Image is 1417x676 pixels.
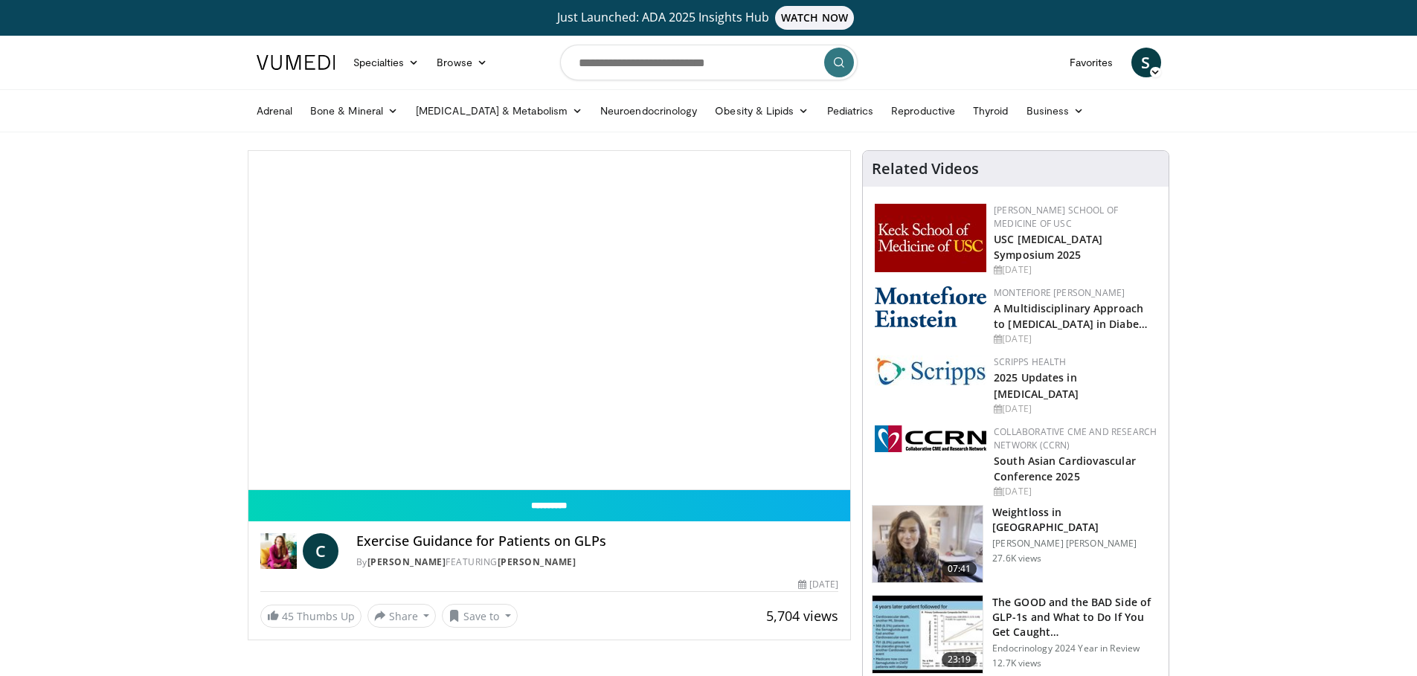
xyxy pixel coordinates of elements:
[873,506,983,583] img: 9983fed1-7565-45be-8934-aef1103ce6e2.150x105_q85_crop-smart_upscale.jpg
[560,45,858,80] input: Search topics, interventions
[367,604,437,628] button: Share
[356,533,838,550] h4: Exercise Guidance for Patients on GLPs
[248,96,302,126] a: Adrenal
[992,643,1160,654] p: Endocrinology 2024 Year in Review
[992,657,1041,669] p: 12.7K views
[875,355,986,386] img: c9f2b0b7-b02a-4276-a72a-b0cbb4230bc1.jpg.150x105_q85_autocrop_double_scale_upscale_version-0.2.jpg
[591,96,706,126] a: Neuroendocrinology
[818,96,883,126] a: Pediatrics
[442,604,518,628] button: Save to
[407,96,591,126] a: [MEDICAL_DATA] & Metabolism
[994,355,1066,368] a: Scripps Health
[872,160,979,178] h4: Related Videos
[706,96,817,126] a: Obesity & Lipids
[303,533,338,569] a: C
[282,609,294,623] span: 45
[367,556,446,568] a: [PERSON_NAME]
[260,533,297,569] img: Dr. Carolynn Francavilla
[1018,96,1093,126] a: Business
[994,232,1102,262] a: USC [MEDICAL_DATA] Symposium 2025
[994,286,1125,299] a: Montefiore [PERSON_NAME]
[798,578,838,591] div: [DATE]
[994,332,1157,346] div: [DATE]
[872,505,1160,584] a: 07:41 Weightloss in [GEOGRAPHIC_DATA] [PERSON_NAME] [PERSON_NAME] 27.6K views
[875,286,986,327] img: b0142b4c-93a1-4b58-8f91-5265c282693c.png.150x105_q85_autocrop_double_scale_upscale_version-0.2.png
[942,652,977,667] span: 23:19
[875,204,986,272] img: 7b941f1f-d101-407a-8bfa-07bd47db01ba.png.150x105_q85_autocrop_double_scale_upscale_version-0.2.jpg
[994,425,1157,451] a: Collaborative CME and Research Network (CCRN)
[994,454,1136,483] a: South Asian Cardiovascular Conference 2025
[248,151,851,490] video-js: Video Player
[344,48,428,77] a: Specialties
[259,6,1159,30] a: Just Launched: ADA 2025 Insights HubWATCH NOW
[872,595,1160,674] a: 23:19 The GOOD and the BAD Side of GLP-1s and What to Do If You Get Caught… Endocrinology 2024 Ye...
[498,556,576,568] a: [PERSON_NAME]
[428,48,496,77] a: Browse
[1061,48,1122,77] a: Favorites
[992,595,1160,640] h3: The GOOD and the BAD Side of GLP-1s and What to Do If You Get Caught…
[260,605,362,628] a: 45 Thumbs Up
[775,6,854,30] span: WATCH NOW
[356,556,838,569] div: By FEATURING
[873,596,983,673] img: 756cb5e3-da60-49d4-af2c-51c334342588.150x105_q85_crop-smart_upscale.jpg
[992,505,1160,535] h3: Weightloss in [GEOGRAPHIC_DATA]
[994,204,1118,230] a: [PERSON_NAME] School of Medicine of USC
[875,425,986,452] img: a04ee3ba-8487-4636-b0fb-5e8d268f3737.png.150x105_q85_autocrop_double_scale_upscale_version-0.2.png
[257,55,335,70] img: VuMedi Logo
[994,301,1148,331] a: A Multidisciplinary Approach to [MEDICAL_DATA] in Diabe…
[964,96,1018,126] a: Thyroid
[942,561,977,576] span: 07:41
[994,485,1157,498] div: [DATE]
[994,263,1157,277] div: [DATE]
[882,96,964,126] a: Reproductive
[994,370,1079,400] a: 2025 Updates in [MEDICAL_DATA]
[992,538,1160,550] p: [PERSON_NAME] [PERSON_NAME]
[301,96,407,126] a: Bone & Mineral
[1131,48,1161,77] a: S
[992,553,1041,564] p: 27.6K views
[994,402,1157,416] div: [DATE]
[766,607,838,625] span: 5,704 views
